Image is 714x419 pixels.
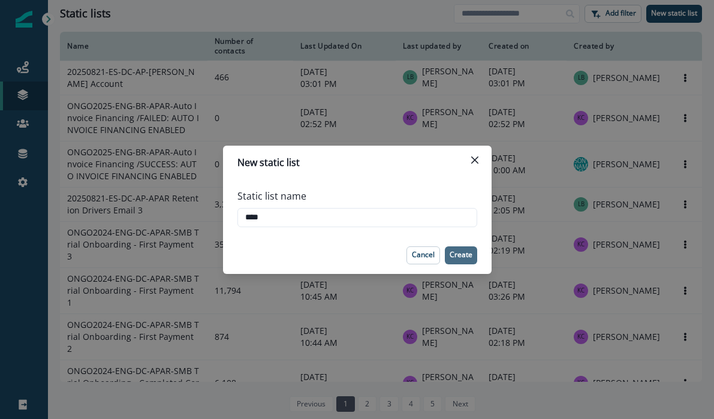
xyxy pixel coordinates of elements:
button: Create [445,246,477,264]
button: Close [465,150,484,170]
p: Cancel [412,251,435,259]
p: Create [450,251,472,259]
p: New static list [237,155,300,170]
p: Static list name [237,189,306,203]
button: Cancel [406,246,440,264]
